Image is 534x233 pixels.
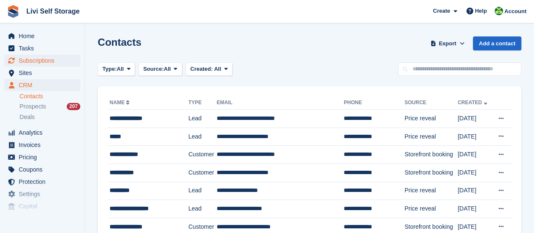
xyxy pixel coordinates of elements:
span: Protection [19,176,70,188]
a: menu [4,67,80,79]
span: Coupons [19,164,70,175]
a: menu [4,151,80,163]
a: menu [4,164,80,175]
span: CRM [19,79,70,91]
td: Storefront booking [404,164,458,182]
td: Storefront booking [404,146,458,164]
a: menu [4,139,80,151]
th: Email [217,96,344,110]
div: 207 [67,103,80,110]
a: Livi Self Storage [23,4,83,18]
td: [DATE] [458,182,492,200]
span: Deals [20,113,35,121]
span: Home [19,30,70,42]
a: menu [4,55,80,67]
a: menu [4,30,80,42]
td: Price reveal [404,200,458,218]
span: Subscriptions [19,55,70,67]
span: Analytics [19,127,70,139]
td: [DATE] [458,200,492,218]
td: Price reveal [404,110,458,128]
a: menu [4,188,80,200]
td: Lead [188,200,216,218]
span: All [214,66,221,72]
a: Created [458,100,489,105]
span: Source: [143,65,164,73]
span: Export [439,39,456,48]
button: Created: All [186,62,232,76]
a: Contacts [20,92,80,100]
button: Type: All [98,62,135,76]
span: Created: [190,66,213,72]
span: All [117,65,124,73]
td: Customer [188,164,216,182]
td: [DATE] [458,110,492,128]
span: Invoices [19,139,70,151]
img: Alex Handyside [494,7,503,15]
span: Prospects [20,103,46,111]
td: Price reveal [404,128,458,146]
a: Name [110,100,131,105]
span: Settings [19,188,70,200]
h1: Contacts [98,36,141,48]
span: Sites [19,67,70,79]
button: Source: All [138,62,182,76]
td: Customer [188,146,216,164]
td: Lead [188,110,216,128]
a: menu [4,176,80,188]
td: Lead [188,128,216,146]
span: All [164,65,171,73]
td: [DATE] [458,164,492,182]
span: Type: [102,65,117,73]
th: Phone [344,96,404,110]
th: Source [404,96,458,110]
a: menu [4,127,80,139]
a: Prospects 207 [20,102,80,111]
span: Help [475,7,487,15]
span: Tasks [19,42,70,54]
a: menu [4,200,80,212]
a: menu [4,42,80,54]
button: Export [429,36,466,50]
td: Lead [188,182,216,200]
a: Add a contact [473,36,521,50]
span: Pricing [19,151,70,163]
span: Account [504,7,526,16]
td: Price reveal [404,182,458,200]
td: [DATE] [458,128,492,146]
td: [DATE] [458,146,492,164]
span: Create [433,7,450,15]
img: stora-icon-8386f47178a22dfd0bd8f6a31ec36ba5ce8667c1dd55bd0f319d3a0aa187defe.svg [7,5,20,18]
a: Deals [20,113,80,122]
th: Type [188,96,216,110]
span: Capital [19,200,70,212]
a: menu [4,79,80,91]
